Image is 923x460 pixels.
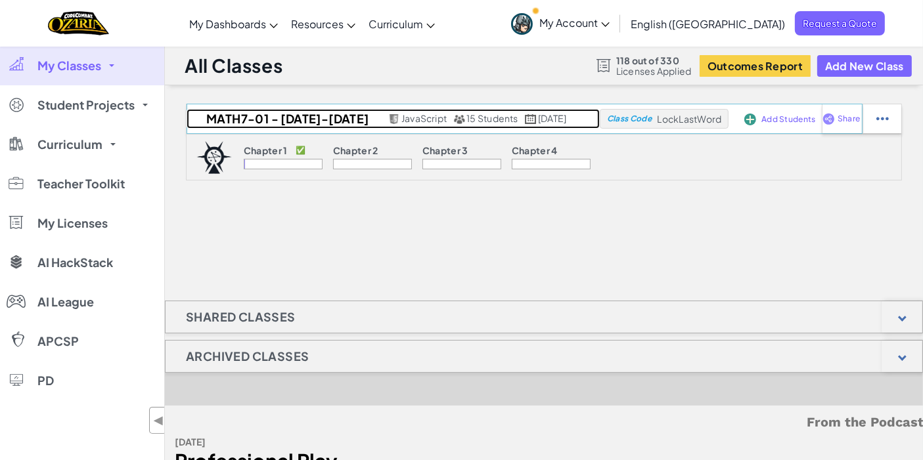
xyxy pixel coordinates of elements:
span: Class Code [607,115,652,123]
p: ✅ [296,145,305,156]
p: Chapter 2 [333,145,378,156]
span: 15 Students [466,112,518,124]
span: 118 out of 330 [616,55,692,66]
span: My Licenses [37,217,108,229]
span: Licenses Applied [616,66,692,76]
h2: MATH7-01 - [DATE]-[DATE] [187,109,385,129]
span: Resources [291,17,344,31]
a: Curriculum [362,6,441,41]
button: Outcomes Report [700,55,811,77]
img: IconShare_Purple.svg [822,113,835,125]
img: javascript.png [388,114,400,124]
span: My Account [539,16,610,30]
span: JavaScript [401,112,447,124]
a: My Dashboards [183,6,284,41]
img: IconStudentEllipsis.svg [876,113,889,125]
span: Curriculum [369,17,423,31]
button: Add New Class [817,55,912,77]
h1: All Classes [185,53,282,78]
span: Student Projects [37,99,135,111]
span: ◀ [153,411,164,430]
span: Add Students [761,115,815,123]
a: Resources [284,6,362,41]
span: Share [838,115,860,123]
span: Curriculum [37,138,102,150]
h1: Archived Classes [166,340,329,373]
span: My Classes [37,60,101,72]
img: Home [48,10,109,37]
img: MultipleUsers.png [453,114,465,124]
span: AI HackStack [37,257,113,268]
p: Chapter 4 [512,145,558,156]
span: AI League [37,296,94,308]
p: Chapter 1 [244,145,288,156]
span: Teacher Toolkit [37,178,125,190]
img: calendar.svg [525,114,537,124]
span: English ([GEOGRAPHIC_DATA]) [631,17,785,31]
a: Request a Quote [795,11,885,35]
div: [DATE] [175,432,539,451]
span: [DATE] [538,112,566,124]
a: My Account [505,3,616,44]
a: Ozaria by CodeCombat logo [48,10,109,37]
img: IconAddStudents.svg [744,114,756,125]
img: avatar [511,13,533,35]
a: English ([GEOGRAPHIC_DATA]) [624,6,792,41]
span: My Dashboards [189,17,266,31]
img: logo [196,141,232,174]
p: Chapter 3 [422,145,468,156]
h1: Shared Classes [166,301,316,333]
span: LockLastWord [657,113,721,125]
a: MATH7-01 - [DATE]-[DATE] JavaScript 15 Students [DATE] [187,109,600,129]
